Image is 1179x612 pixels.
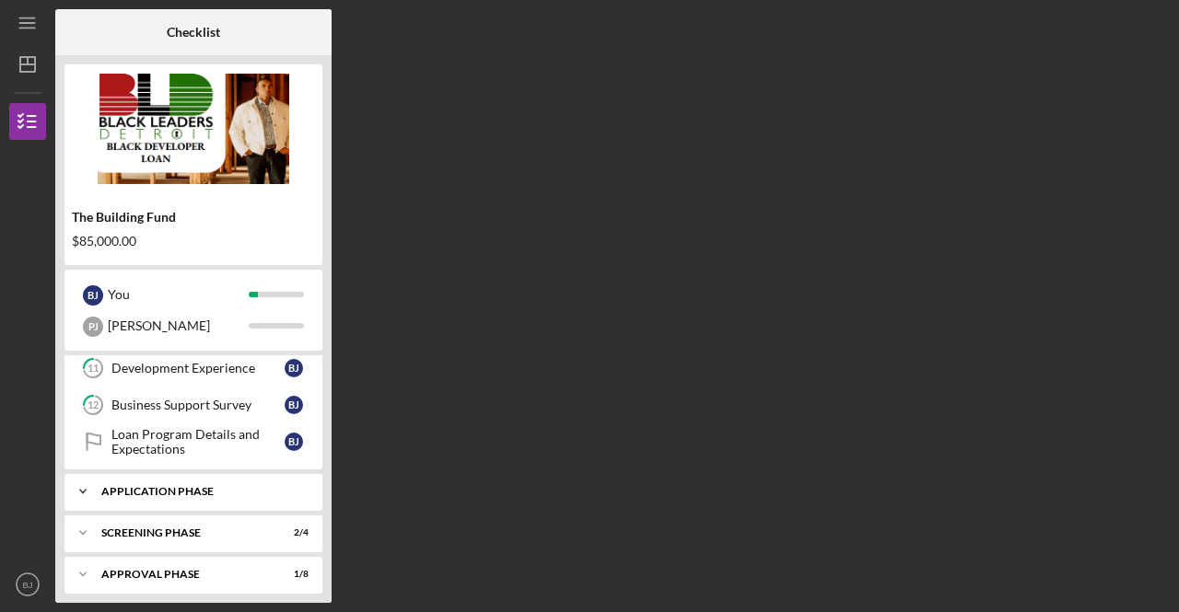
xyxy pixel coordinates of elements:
div: B J [83,285,103,306]
tspan: 11 [88,363,99,375]
div: 1 / 8 [275,569,309,580]
div: B J [285,433,303,451]
b: Checklist [167,25,220,40]
a: 12Business Support SurveyBJ [74,387,313,423]
div: You [108,279,249,310]
div: Screening Phase [101,527,263,538]
div: The Building Fund [72,210,315,225]
div: $85,000.00 [72,234,315,248]
div: Application Phase [101,486,299,497]
div: [PERSON_NAME] [108,310,249,341]
div: B J [285,359,303,377]
div: B J [285,396,303,414]
div: Approval Phase [101,569,263,580]
a: Loan Program Details and ExpectationsBJ [74,423,313,460]
tspan: 12 [88,399,99,411]
img: Product logo [64,74,322,184]
div: P J [83,317,103,337]
div: Business Support Survey [111,398,285,412]
a: 11Development ExperienceBJ [74,350,313,387]
div: 2 / 4 [275,527,309,538]
text: BJ [22,580,32,590]
div: Development Experience [111,361,285,375]
div: Loan Program Details and Expectations [111,427,285,456]
button: BJ [9,566,46,603]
